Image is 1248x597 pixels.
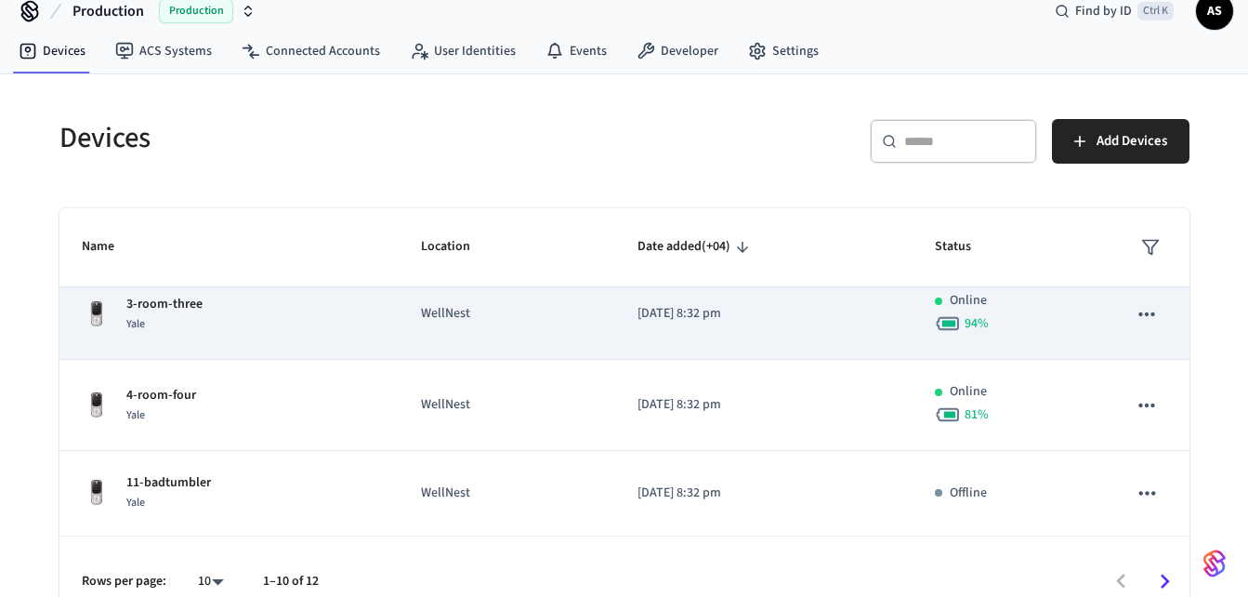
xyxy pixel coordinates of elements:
p: 3-room-three [126,295,203,314]
img: Yale Assure Touchscreen Wifi Smart Lock, Satin Nickel, Front [82,391,112,420]
p: 11-badtumbler [126,473,211,493]
span: Date added(+04) [637,232,755,261]
p: [DATE] 8:32 pm [637,304,890,324]
h5: Devices [59,119,613,157]
span: Add Devices [1097,129,1167,153]
p: Online [950,291,987,311]
p: 1–10 of 12 [263,572,319,591]
span: 81 % [965,405,989,424]
span: Yale [126,407,145,423]
span: 94 % [965,314,989,333]
a: ACS Systems [100,34,227,68]
p: Offline [950,484,987,503]
p: Online [950,382,987,402]
span: Status [935,232,995,261]
a: Connected Accounts [227,34,395,68]
a: Devices [4,34,100,68]
div: 10 [189,568,233,595]
p: WellNest [421,304,593,324]
a: User Identities [395,34,531,68]
p: WellNest [421,395,593,415]
img: Yale Assure Touchscreen Wifi Smart Lock, Satin Nickel, Front [82,478,112,508]
span: Yale [126,495,145,511]
a: Developer [622,34,733,68]
img: Yale Assure Touchscreen Wifi Smart Lock, Satin Nickel, Front [82,299,112,329]
p: 4-room-four [126,386,196,405]
span: Ctrl K [1137,2,1174,20]
span: Location [421,232,494,261]
p: [DATE] 8:32 pm [637,395,890,415]
img: SeamLogoGradient.69752ec5.svg [1203,549,1226,578]
span: Find by ID [1075,2,1132,20]
p: Rows per page: [82,572,166,591]
span: Yale [126,316,145,332]
p: [DATE] 8:32 pm [637,484,890,503]
a: Settings [733,34,834,68]
p: WellNest [421,484,593,503]
span: Name [82,232,138,261]
button: Add Devices [1052,119,1189,164]
a: Events [531,34,622,68]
